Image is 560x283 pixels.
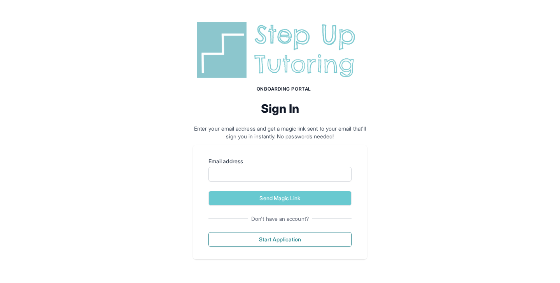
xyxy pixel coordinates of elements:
[248,215,312,223] span: Don't have an account?
[208,232,352,247] button: Start Application
[201,86,367,92] h1: Onboarding Portal
[193,125,367,140] p: Enter your email address and get a magic link sent to your email that'll sign you in instantly. N...
[193,19,367,81] img: Step Up Tutoring horizontal logo
[208,191,352,206] button: Send Magic Link
[208,157,352,165] label: Email address
[193,101,367,115] h2: Sign In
